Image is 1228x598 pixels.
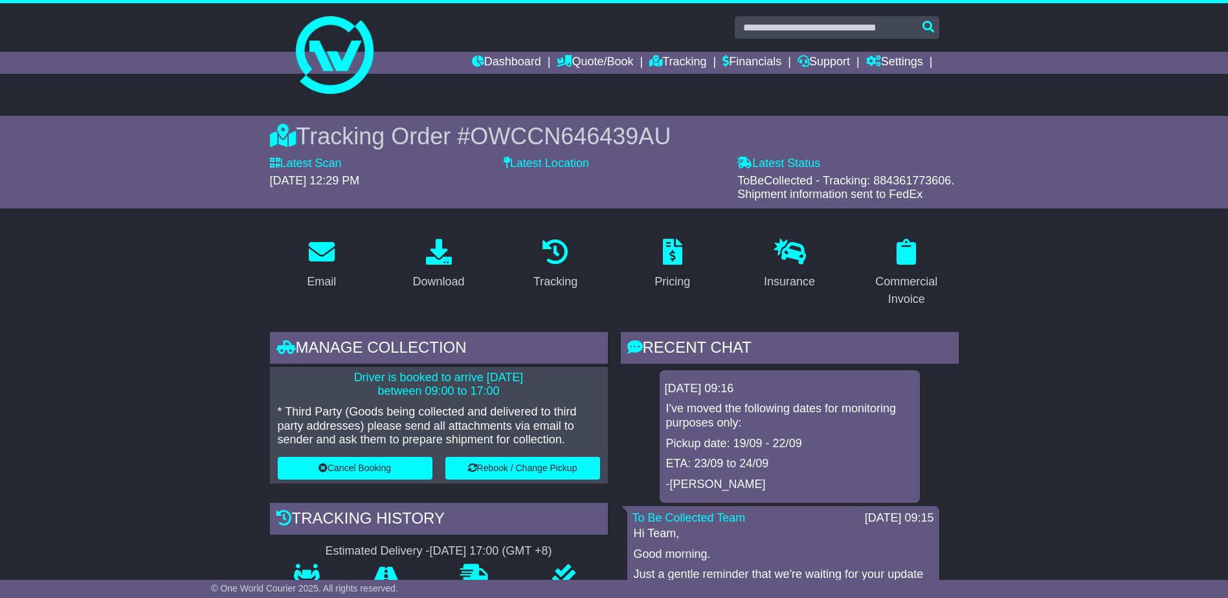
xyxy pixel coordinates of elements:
[798,52,850,74] a: Support
[270,503,608,538] div: Tracking history
[270,174,360,187] span: [DATE] 12:29 PM
[211,583,398,593] span: © One World Courier 2025. All rights reserved.
[307,273,336,291] div: Email
[278,371,600,399] p: Driver is booked to arrive [DATE] between 09:00 to 17:00
[270,332,608,367] div: Manage collection
[634,527,933,541] p: Hi Team,
[865,511,934,526] div: [DATE] 09:15
[632,511,746,524] a: To Be Collected Team
[557,52,633,74] a: Quote/Book
[270,544,608,559] div: Estimated Delivery -
[525,234,586,295] a: Tracking
[270,157,342,171] label: Latest Scan
[665,382,915,396] div: [DATE] 09:16
[278,457,432,480] button: Cancel Booking
[854,234,959,313] a: Commercial Invoice
[722,52,781,74] a: Financials
[666,457,913,471] p: ETA: 23/09 to 24/09
[472,52,541,74] a: Dashboard
[430,544,552,559] div: [DATE] 17:00 (GMT +8)
[737,157,820,171] label: Latest Status
[404,234,473,295] a: Download
[666,437,913,451] p: Pickup date: 19/09 - 22/09
[737,174,954,201] span: ToBeCollected - Tracking: 884361773606. Shipment information sent to FedEx
[755,234,823,295] a: Insurance
[866,52,923,74] a: Settings
[634,548,933,562] p: Good morning.
[649,52,706,74] a: Tracking
[621,332,959,367] div: RECENT CHAT
[445,457,600,480] button: Rebook / Change Pickup
[666,402,913,430] p: I've moved the following dates for monitoring purposes only:
[666,478,913,492] p: -[PERSON_NAME]
[270,122,959,150] div: Tracking Order #
[863,273,950,308] div: Commercial Invoice
[634,568,933,595] p: Just a gentle reminder that we're waiting for your update on this booking.
[470,123,671,149] span: OWCCN646439AU
[654,273,690,291] div: Pricing
[278,405,600,447] p: * Third Party (Goods being collected and delivered to third party addresses) please send all atta...
[412,273,464,291] div: Download
[533,273,577,291] div: Tracking
[646,234,698,295] a: Pricing
[298,234,344,295] a: Email
[504,157,589,171] label: Latest Location
[764,273,815,291] div: Insurance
